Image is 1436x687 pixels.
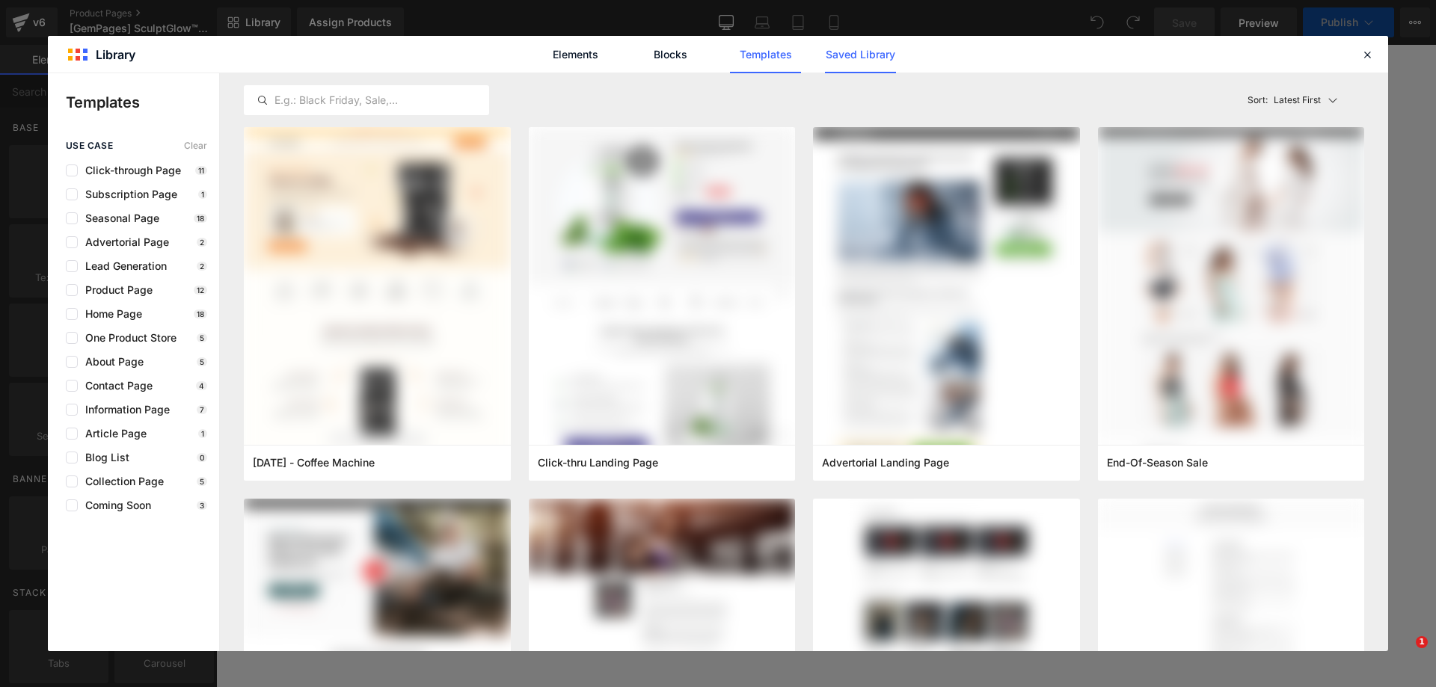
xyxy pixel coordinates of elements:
[730,36,801,73] a: Templates
[253,456,375,469] span: Thanksgiving - Coffee Machine
[78,356,144,368] span: About Page
[184,141,207,151] span: Clear
[635,36,706,73] a: Blocks
[1416,636,1428,648] span: 1
[66,91,219,114] p: Templates
[194,286,207,295] p: 12
[78,188,177,200] span: Subscription Page
[78,475,164,487] span: Collection Page
[197,501,207,510] p: 3
[78,380,153,392] span: Contact Page
[78,164,181,176] span: Click-through Page
[194,309,207,318] p: 18
[66,141,113,151] span: use case
[822,456,949,469] span: Advertorial Landing Page
[197,453,207,462] p: 0
[78,308,142,320] span: Home Page
[196,381,207,390] p: 4
[197,357,207,366] p: 5
[197,262,207,271] p: 2
[78,212,159,224] span: Seasonal Page
[195,166,207,175] p: 11
[194,214,207,223] p: 18
[1385,636,1421,672] iframe: Intercom live chat
[1248,95,1268,105] span: Sort:
[78,404,170,416] span: Information Page
[78,332,177,344] span: One Product Store
[198,429,207,438] p: 1
[1107,456,1208,469] span: End-Of-Season Sale
[1274,93,1321,107] p: Latest First
[1242,85,1365,115] button: Latest FirstSort:Latest First
[78,428,147,440] span: Article Page
[540,36,611,73] a: Elements
[197,477,207,486] p: 5
[538,456,658,469] span: Click-thru Landing Page
[825,36,896,73] a: Saved Library
[197,238,207,247] p: 2
[78,284,153,296] span: Product Page
[78,236,169,248] span: Advertorial Page
[197,405,207,414] p: 7
[78,499,151,511] span: Coming Soon
[78,452,129,463] span: Blog List
[245,91,488,109] input: E.g.: Black Friday, Sale,...
[78,260,167,272] span: Lead Generation
[197,333,207,342] p: 5
[198,190,207,199] p: 1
